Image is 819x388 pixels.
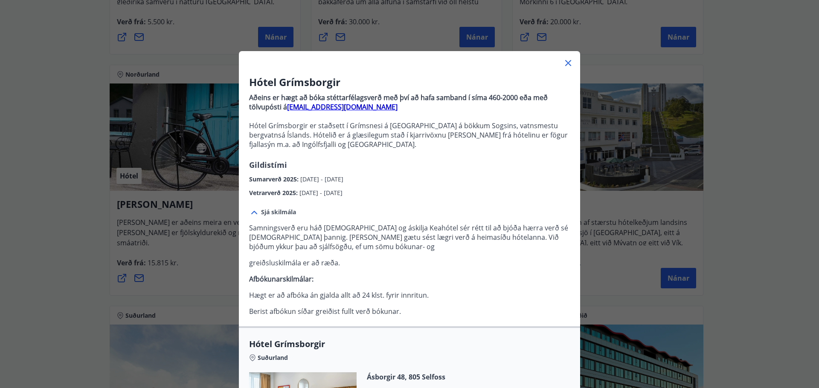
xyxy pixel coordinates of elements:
span: Ásborgir 48, 805 Selfoss [367,372,467,382]
h3: Hótel Grímsborgir [249,75,570,89]
strong: Aðeins er hægt að bóka stéttarfélagsverð með því að hafa samband í síma 460-2000 eða með tölvupós... [249,93,548,112]
span: Gildistími [249,160,287,170]
p: greiðsluskilmála er að ræða. [249,258,570,267]
span: [DATE] - [DATE] [300,175,343,183]
p: Hótel Grímsborgir er staðsett í Grímsnesi á [GEOGRAPHIC_DATA] á bökkum Sogsins, vatnsmestu bergva... [249,121,570,149]
p: Hægt er að afbóka án gjalda allt að 24 klst. fyrir innritun. [249,290,570,300]
p: Berist afbókun síðar greiðist fullt verð bókunar. [249,307,570,316]
span: Vetrarverð 2025 : [249,189,299,197]
span: [DATE] - [DATE] [299,189,343,197]
span: Hótel Grímsborgir [249,338,570,350]
p: Samningsverð eru háð [DEMOGRAPHIC_DATA] og áskilja Keahótel sér rétt til að bjóða hærra verð sé [... [249,223,570,251]
a: [EMAIL_ADDRESS][DOMAIN_NAME] [287,102,398,112]
strong: Afbókunarskilmálar: [249,274,314,284]
span: Suðurland [258,354,288,362]
span: Sjá skilmála [261,208,296,216]
span: Sumarverð 2025 : [249,175,300,183]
